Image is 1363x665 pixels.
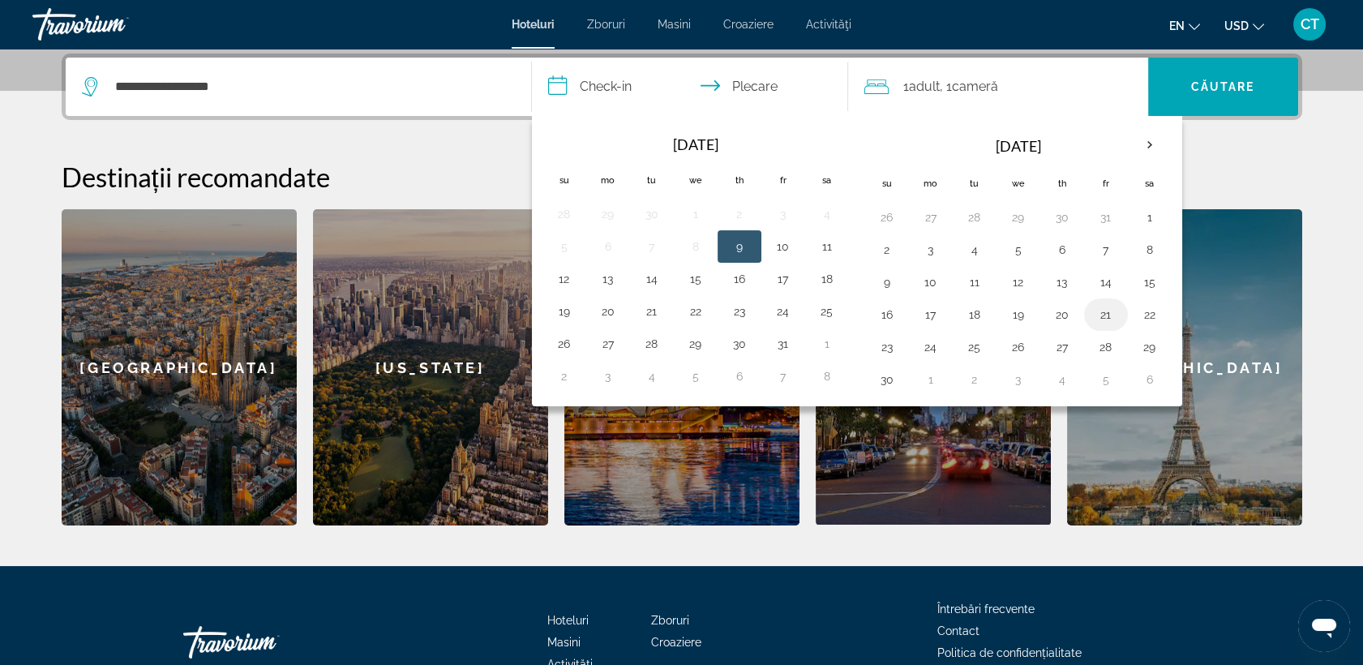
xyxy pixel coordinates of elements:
[918,336,944,358] button: Day 24
[683,332,709,355] button: Day 29
[814,268,840,290] button: Day 18
[639,332,665,355] button: Day 28
[1093,368,1119,391] button: Day 5
[937,646,1082,659] a: Politica de confidențialitate
[874,271,900,294] button: Day 9
[962,206,988,229] button: Day 28
[962,336,988,358] button: Day 25
[874,303,900,326] button: Day 16
[1137,336,1163,358] button: Day 29
[1137,368,1163,391] button: Day 6
[1005,206,1031,229] button: Day 29
[814,300,840,323] button: Day 25
[595,235,621,258] button: Day 6
[918,238,944,261] button: Day 3
[918,206,944,229] button: Day 27
[595,268,621,290] button: Day 13
[814,203,840,225] button: Day 4
[683,203,709,225] button: Day 1
[1005,238,1031,261] button: Day 5
[658,18,691,31] a: Masini
[595,203,621,225] button: Day 29
[1301,16,1319,32] span: CT
[1005,303,1031,326] button: Day 19
[865,127,1172,396] table: Right calendar grid
[551,268,577,290] button: Day 12
[918,303,944,326] button: Day 17
[1067,209,1302,526] a: Paris[GEOGRAPHIC_DATA]
[814,365,840,388] button: Day 8
[806,18,851,31] a: Activităţi
[595,365,621,388] button: Day 3
[1093,303,1119,326] button: Day 21
[962,303,988,326] button: Day 18
[937,603,1035,616] a: Întrebări frecvente
[874,206,900,229] button: Day 26
[1093,238,1119,261] button: Day 7
[62,209,297,526] a: Barcelona[GEOGRAPHIC_DATA]
[1298,600,1350,652] iframe: Schaltfläche zum Öffnen des Messaging-Fensters
[542,127,849,393] table: Left calendar grid
[651,636,701,649] a: Croaziere
[770,203,796,225] button: Day 3
[1128,127,1172,164] button: Next month
[727,203,752,225] button: Day 2
[727,365,752,388] button: Day 6
[770,268,796,290] button: Day 17
[587,18,625,31] a: Zboruri
[1049,238,1075,261] button: Day 6
[1067,209,1302,526] div: [GEOGRAPHIC_DATA]
[962,271,988,294] button: Day 11
[683,268,709,290] button: Day 15
[874,238,900,261] button: Day 2
[313,209,548,526] div: [US_STATE]
[639,268,665,290] button: Day 14
[1005,368,1031,391] button: Day 3
[770,235,796,258] button: Day 10
[1137,271,1163,294] button: Day 15
[727,235,752,258] button: Day 9
[903,79,909,94] font: 1
[874,336,900,358] button: Day 23
[547,614,589,627] a: Hoteluri
[918,271,944,294] button: Day 10
[962,238,988,261] button: Day 4
[952,79,998,94] span: Cameră
[1224,14,1264,37] button: Schimbați moneda
[313,209,548,526] a: New York[US_STATE]
[551,332,577,355] button: Day 26
[114,75,507,99] input: Căutați destinația hotelului
[962,368,988,391] button: Day 2
[1191,80,1255,93] span: Căutare
[1049,336,1075,358] button: Day 27
[1169,14,1200,37] button: Schimbați limba
[551,300,577,323] button: Day 19
[683,300,709,323] button: Day 22
[937,624,979,637] a: Contact
[639,365,665,388] button: Day 4
[727,332,752,355] button: Day 30
[996,137,1041,155] font: [DATE]
[874,368,900,391] button: Day 30
[1049,368,1075,391] button: Day 4
[727,268,752,290] button: Day 16
[1224,19,1249,32] span: USD
[551,203,577,225] button: Day 28
[639,300,665,323] button: Day 21
[770,365,796,388] button: Day 7
[651,614,689,627] a: Zboruri
[62,209,297,526] div: [GEOGRAPHIC_DATA]
[551,235,577,258] button: Day 5
[1137,206,1163,229] button: Day 1
[1093,206,1119,229] button: Day 31
[770,300,796,323] button: Day 24
[1169,19,1185,32] span: En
